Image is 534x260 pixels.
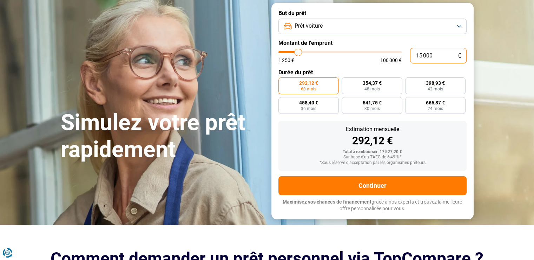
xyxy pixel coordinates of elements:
span: 42 mois [428,87,443,91]
span: 1 250 € [278,58,294,63]
span: 354,37 € [362,81,381,85]
div: *Sous réserve d'acceptation par les organismes prêteurs [284,160,461,165]
span: € [458,53,461,59]
span: Prêt voiture [295,22,323,30]
span: 36 mois [301,107,316,111]
span: 398,93 € [426,81,445,85]
span: 666,87 € [426,100,445,105]
span: 292,12 € [299,81,318,85]
span: 60 mois [301,87,316,91]
h1: Simulez votre prêt rapidement [61,109,263,163]
span: 24 mois [428,107,443,111]
button: Continuer [278,176,467,195]
span: 458,40 € [299,100,318,105]
label: Montant de l'emprunt [278,40,467,46]
div: Estimation mensuelle [284,126,461,132]
div: 292,12 € [284,136,461,146]
span: 100 000 € [380,58,402,63]
label: But du prêt [278,10,467,16]
span: Maximisez vos chances de financement [283,199,371,205]
p: grâce à nos experts et trouvez la meilleure offre personnalisée pour vous. [278,199,467,212]
span: 30 mois [364,107,380,111]
span: 541,75 € [362,100,381,105]
button: Prêt voiture [278,19,467,34]
div: Total à rembourser: 17 527,20 € [284,150,461,155]
label: Durée du prêt [278,69,467,76]
div: Sur base d'un TAEG de 6,49 %* [284,155,461,160]
span: 48 mois [364,87,380,91]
